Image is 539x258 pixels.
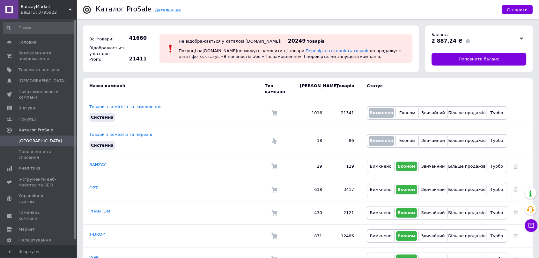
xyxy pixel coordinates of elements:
[265,78,293,99] td: Тип кампанії
[369,136,394,146] button: Вимкнено
[293,178,329,201] td: 618
[449,231,484,241] button: Більше продажів
[89,132,152,137] a: Товари з комісією за перехід
[399,138,415,143] span: Економ
[448,164,485,169] span: Більше продажів
[329,127,360,155] td: 86
[179,39,282,44] div: Не відображається у каталозі [DOMAIN_NAME]:
[18,227,35,232] span: Маркет
[369,185,393,194] button: Вимкнено
[89,162,106,167] a: BANZAY
[89,209,110,213] a: PHANTOM
[369,110,393,115] span: Вимкнено
[448,234,485,238] span: Більше продажів
[398,187,415,192] span: Економ
[369,138,393,143] span: Вимкнено
[396,208,417,218] button: Економ
[449,185,484,194] button: Більше продажів
[488,185,505,194] button: Турбо
[513,187,518,192] a: Видалити
[490,234,503,238] span: Турбо
[513,234,518,238] a: Видалити
[293,127,329,155] td: 18
[420,208,446,218] button: Звичайний
[432,38,463,44] span: 2 887.24 ₴
[18,67,59,73] span: Товари та послуги
[271,110,277,116] img: Комісія за замовлення
[488,231,505,241] button: Турбо
[449,162,484,171] button: Більше продажів
[18,149,59,160] span: Поповнення та списання
[271,233,277,239] img: Комісія за замовлення
[18,105,35,111] span: Відгуки
[124,35,147,42] span: 41660
[271,186,277,193] img: Комісія за замовлення
[306,48,370,53] a: Перевірте готовність товарів
[329,224,360,248] td: 12486
[155,8,181,12] a: Детальніше
[488,162,505,171] button: Турбо
[21,4,69,10] span: BanzayMarket
[83,78,265,99] td: Назва кампанії
[88,35,123,44] div: Всі товари:
[502,5,533,14] button: Створити
[397,108,417,118] button: Економ
[18,177,59,188] span: Інструменти веб-майстра та SEO
[18,193,59,205] span: Управління сайтом
[18,127,53,133] span: Каталог ProSale
[420,185,446,194] button: Звичайний
[421,187,445,192] span: Звичайний
[96,6,151,13] div: Каталог ProSale
[459,56,499,62] span: Поповнити баланс
[398,234,415,238] span: Економ
[91,115,114,120] span: Системна
[421,138,445,143] span: Звичайний
[179,48,401,59] span: Покупці на [DOMAIN_NAME] не можуть замовити ці товари. до продажу: є ціна і фото, статус «В наявн...
[293,78,329,99] td: [PERSON_NAME]
[18,165,41,171] span: Аналітика
[421,210,445,215] span: Звичайний
[420,162,446,171] button: Звичайний
[432,53,527,66] a: Поповнити баланс
[369,162,393,171] button: Вимкнено
[432,32,448,37] span: Баланс:
[369,208,393,218] button: Вимкнено
[525,219,537,232] button: Чат з покупцем
[307,39,324,44] span: товарів
[513,210,518,215] a: Видалити
[288,38,306,44] span: 20249
[370,210,391,215] span: Вимкнено
[18,138,62,144] span: [GEOGRAPHIC_DATA]
[18,210,59,221] span: Гаманець компанії
[398,164,415,169] span: Економ
[360,78,507,99] td: Статус
[420,231,446,241] button: Звичайний
[18,78,66,84] span: [DEMOGRAPHIC_DATA]
[293,99,329,127] td: 1016
[370,164,391,169] span: Вимкнено
[18,116,36,122] span: Покупці
[490,164,503,169] span: Турбо
[490,187,503,192] span: Турбо
[89,232,105,237] a: T-DROP
[271,138,277,144] img: Комісія за перехід
[398,210,415,215] span: Економ
[420,136,446,146] button: Звичайний
[421,164,445,169] span: Звичайний
[449,108,484,118] button: Більше продажів
[166,44,175,53] img: :exclamation:
[370,187,391,192] span: Вимкнено
[88,44,123,64] div: Відображається у каталозі Prom:
[448,210,485,215] span: Більше продажів
[293,224,329,248] td: 871
[271,210,277,216] img: Комісія за замовлення
[488,108,505,118] button: Турбо
[490,210,503,215] span: Турбо
[396,162,417,171] button: Економ
[89,185,98,190] a: OPT
[490,110,503,115] span: Турбо
[18,237,51,243] span: Налаштування
[488,208,505,218] button: Турбо
[448,187,485,192] span: Більше продажів
[507,7,528,12] span: Створити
